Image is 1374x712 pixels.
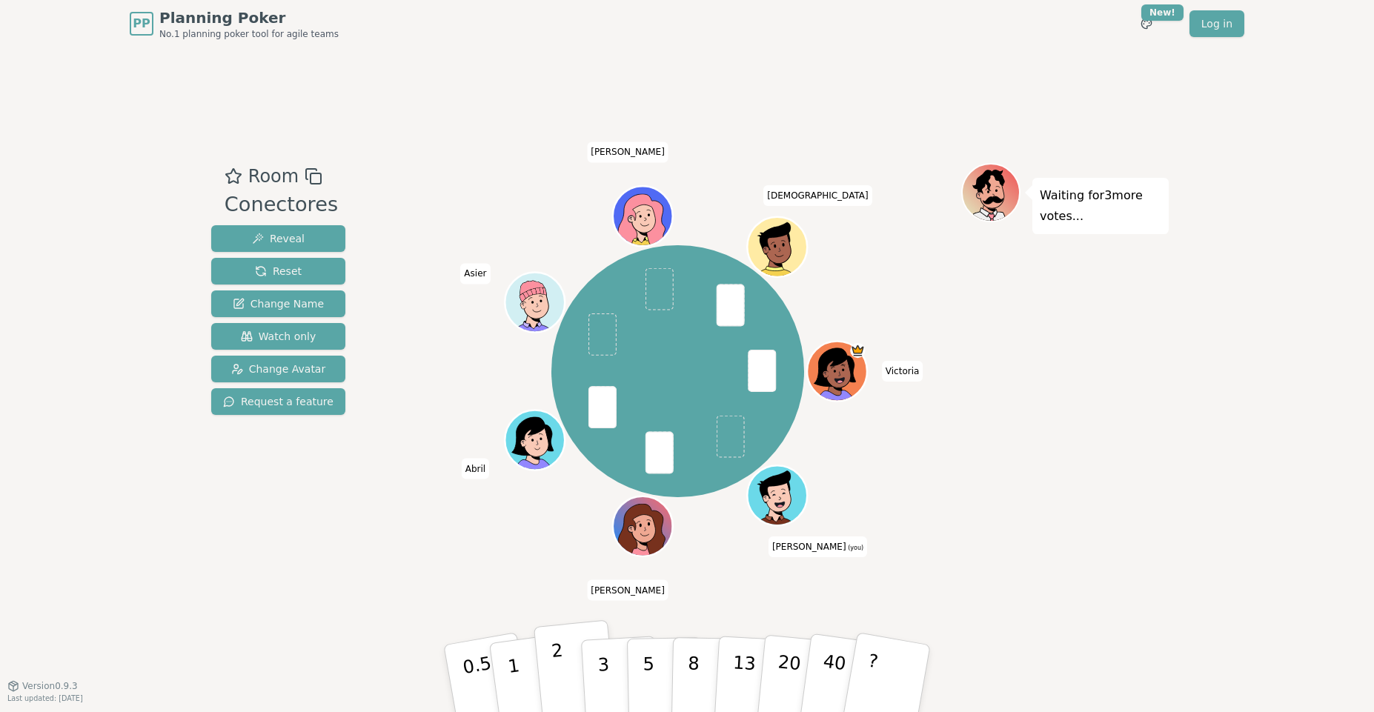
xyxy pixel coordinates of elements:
button: Click to change your avatar [749,467,805,523]
span: Request a feature [223,394,333,409]
button: Add as favourite [225,163,242,190]
button: Reveal [211,225,345,252]
span: Version 0.9.3 [22,680,78,692]
span: Planning Poker [159,7,339,28]
span: Click to change your name [587,142,668,162]
span: Watch only [241,329,316,344]
span: Click to change your name [587,579,668,600]
div: Conectores [225,190,338,220]
div: New! [1141,4,1184,21]
span: Reset [255,264,302,279]
button: Change Avatar [211,356,345,382]
span: Room [248,163,299,190]
button: Watch only [211,323,345,350]
span: Change Avatar [231,362,326,376]
span: Click to change your name [460,263,490,284]
a: Log in [1189,10,1244,37]
span: Click to change your name [462,458,489,479]
button: New! [1133,10,1160,37]
button: Version0.9.3 [7,680,78,692]
button: Reset [211,258,345,285]
a: PPPlanning PokerNo.1 planning poker tool for agile teams [130,7,339,40]
span: Victoria is the host [850,343,865,358]
span: Last updated: [DATE] [7,694,83,702]
span: PP [133,15,150,33]
p: Waiting for 3 more votes... [1040,185,1161,227]
span: Reveal [252,231,305,246]
button: Change Name [211,290,345,317]
span: Click to change your name [882,361,923,382]
span: Click to change your name [763,185,872,206]
button: Request a feature [211,388,345,415]
span: Click to change your name [769,536,867,557]
span: (you) [846,545,864,551]
span: No.1 planning poker tool for agile teams [159,28,339,40]
span: Change Name [233,296,324,311]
